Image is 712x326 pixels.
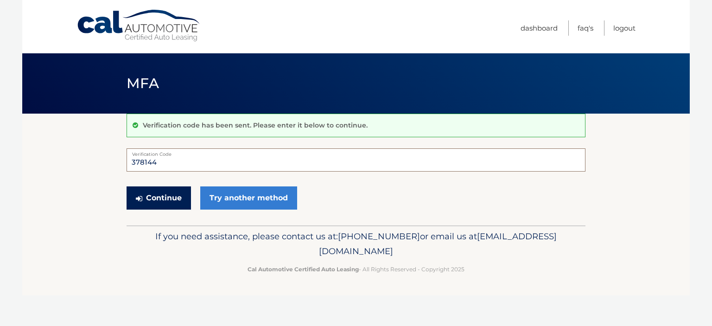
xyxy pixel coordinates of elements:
[127,75,159,92] span: MFA
[613,20,636,36] a: Logout
[133,264,579,274] p: - All Rights Reserved - Copyright 2025
[127,186,191,210] button: Continue
[127,148,585,172] input: Verification Code
[578,20,593,36] a: FAQ's
[338,231,420,242] span: [PHONE_NUMBER]
[127,148,585,156] label: Verification Code
[143,121,368,129] p: Verification code has been sent. Please enter it below to continue.
[200,186,297,210] a: Try another method
[133,229,579,259] p: If you need assistance, please contact us at: or email us at
[248,266,359,273] strong: Cal Automotive Certified Auto Leasing
[319,231,557,256] span: [EMAIL_ADDRESS][DOMAIN_NAME]
[76,9,202,42] a: Cal Automotive
[521,20,558,36] a: Dashboard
